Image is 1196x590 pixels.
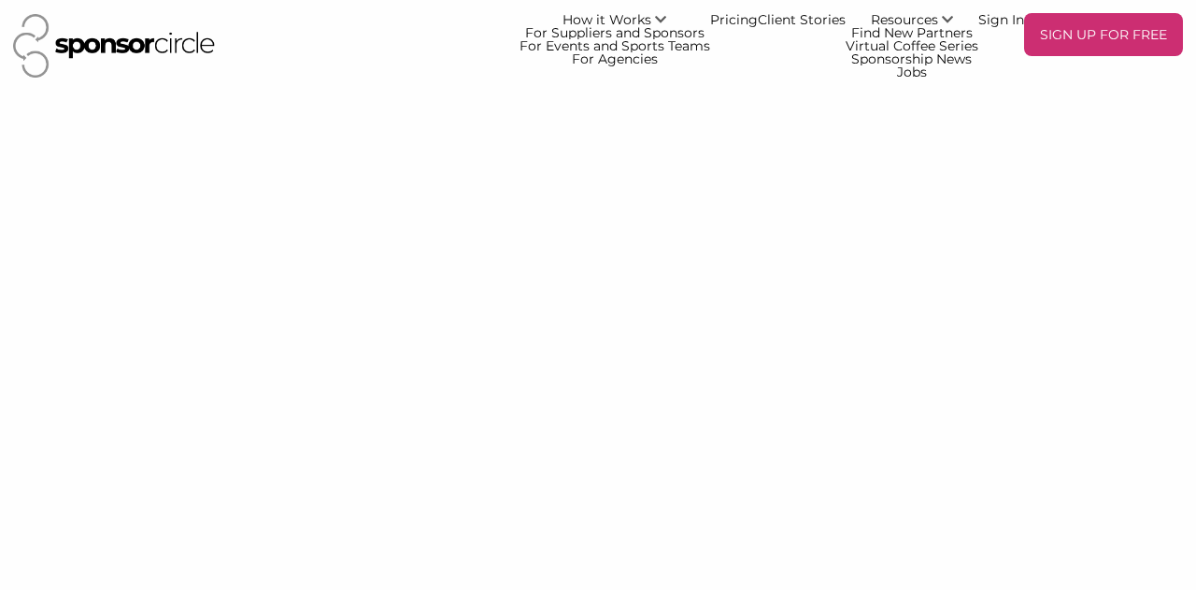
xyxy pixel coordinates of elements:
[1032,21,1175,49] p: SIGN UP FOR FREE
[520,39,710,52] a: For Events and Sports Teams
[520,13,710,26] a: How it Works
[13,14,215,78] img: Sponsor Circle Logo
[758,13,846,26] a: Client Stories
[520,26,710,39] a: For Suppliers and Sponsors
[846,26,978,39] a: Find New Partners
[978,13,1024,26] a: Sign In
[520,52,710,65] a: For Agencies
[710,13,758,26] a: Pricing
[871,11,938,28] span: Resources
[562,11,651,28] span: How it Works
[846,65,978,79] a: Jobs
[846,13,978,26] a: Resources
[846,52,978,65] a: Sponsorship News
[846,39,978,52] a: Virtual Coffee Series
[1024,13,1183,79] a: SIGN UP FOR FREE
